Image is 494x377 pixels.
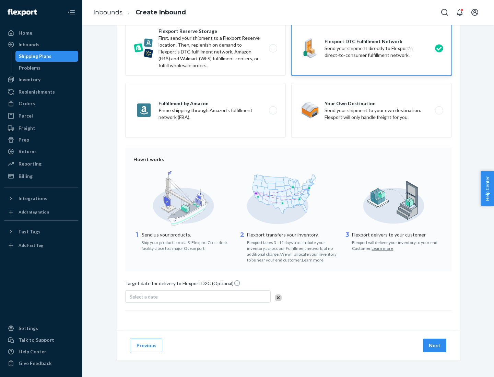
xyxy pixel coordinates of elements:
[4,335,78,345] a: Talk to Support
[19,64,40,71] div: Problems
[19,173,33,180] div: Billing
[481,171,494,206] button: Help Center
[19,348,46,355] div: Help Center
[19,325,38,332] div: Settings
[19,209,49,215] div: Add Integration
[4,207,78,218] a: Add Integration
[131,339,162,352] button: Previous
[133,231,140,251] div: 1
[468,5,482,19] button: Open account menu
[4,193,78,204] button: Integrations
[4,123,78,134] a: Freight
[19,76,40,83] div: Inventory
[4,98,78,109] a: Orders
[19,360,52,367] div: Give Feedback
[19,88,55,95] div: Replenishments
[125,280,240,290] span: Target date for delivery to Flexport D2C (Optional)
[19,242,43,248] div: Add Fast Tag
[344,231,351,251] div: 3
[19,136,29,143] div: Prep
[438,5,451,19] button: Open Search Box
[4,74,78,85] a: Inventory
[4,39,78,50] a: Inbounds
[130,294,158,300] span: Select a date
[352,231,444,238] p: Flexport delivers to your customer
[19,195,47,202] div: Integrations
[4,358,78,369] button: Give Feedback
[133,156,444,163] div: How it works
[64,5,78,19] button: Close Navigation
[423,339,446,352] button: Next
[4,323,78,334] a: Settings
[352,238,444,251] div: Flexport will deliver your inventory to your end Customer.
[4,346,78,357] a: Help Center
[142,231,233,238] p: Send us your products.
[136,9,186,16] a: Create Inbound
[4,27,78,38] a: Home
[15,62,79,73] a: Problems
[4,146,78,157] a: Returns
[239,231,246,263] div: 2
[93,9,122,16] a: Inbounds
[8,9,37,16] img: Flexport logo
[15,51,79,62] a: Shipping Plans
[247,231,339,238] p: Flexport transfers your inventory.
[19,228,40,235] div: Fast Tags
[142,238,233,251] div: Ship your products to a U.S. Flexport Crossdock facility close to a major Ocean port.
[19,41,39,48] div: Inbounds
[372,245,393,251] button: Learn more
[4,86,78,97] a: Replenishments
[4,171,78,182] a: Billing
[4,240,78,251] a: Add Fast Tag
[4,110,78,121] a: Parcel
[19,337,54,343] div: Talk to Support
[19,29,32,36] div: Home
[88,2,191,23] ol: breadcrumbs
[302,257,324,263] button: Learn more
[247,238,339,263] div: Flexport takes 3 - 11 days to distribute your inventory across our Fulfillment network, at no add...
[19,112,33,119] div: Parcel
[19,160,42,167] div: Reporting
[19,53,51,60] div: Shipping Plans
[19,100,35,107] div: Orders
[4,158,78,169] a: Reporting
[453,5,467,19] button: Open notifications
[19,148,37,155] div: Returns
[4,226,78,237] button: Fast Tags
[4,134,78,145] a: Prep
[19,125,35,132] div: Freight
